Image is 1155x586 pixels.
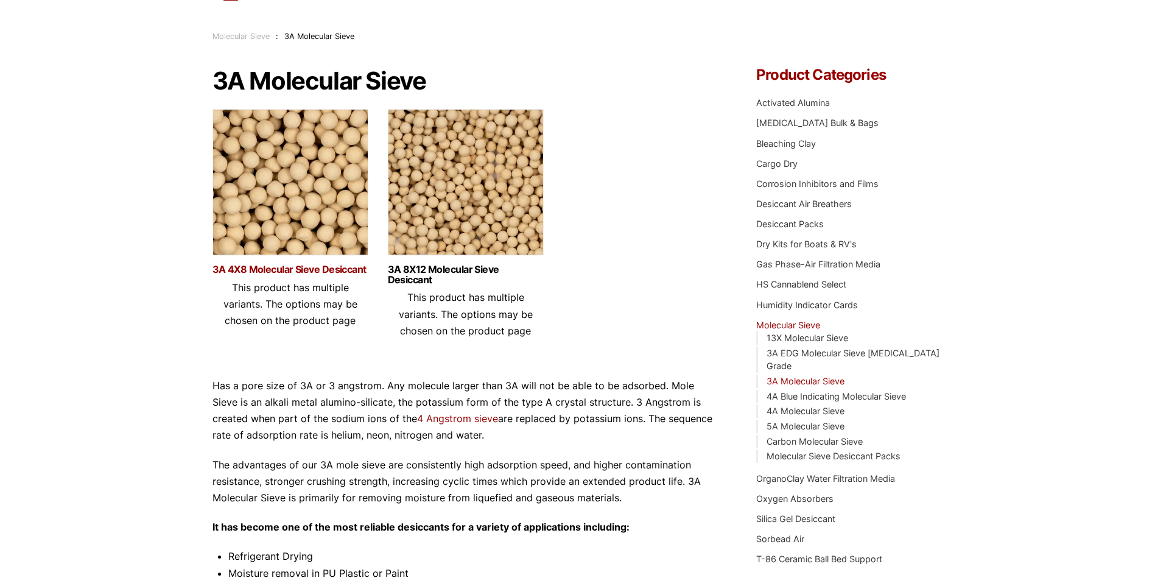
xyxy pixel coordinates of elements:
a: OrganoClay Water Filtration Media [756,473,895,484]
a: 3A 4X8 Molecular Sieve Desiccant [212,264,368,275]
a: Sorbead Air [756,534,804,544]
a: Bleaching Clay [756,138,816,149]
a: T-86 Ceramic Ball Bed Support [756,554,882,564]
h4: Product Categories [756,68,943,82]
li: Moisture removal in PU Plastic or Paint [228,565,720,582]
a: Gas Phase-Air Filtration Media [756,259,880,269]
span: : [276,32,278,41]
p: The advantages of our 3A mole sieve are consistently high adsorption speed, and higher contaminat... [212,457,720,507]
a: 3A 8X12 Molecular Sieve Desiccant [388,264,544,285]
a: 5A Molecular Sieve [767,421,844,431]
a: Corrosion Inhibitors and Films [756,178,879,189]
strong: It has become one of the most reliable desiccants for a variety of applications including: [212,521,630,533]
a: Desiccant Air Breathers [756,199,852,209]
a: Oxygen Absorbers [756,493,834,504]
a: HS Cannablend Select [756,279,846,289]
a: 4 Angstrom sieve [417,412,498,425]
a: Dry Kits for Boats & RV's [756,239,857,249]
a: Molecular Sieve Desiccant Packs [767,451,900,461]
span: This product has multiple variants. The options may be chosen on the product page [223,281,357,327]
span: 3A Molecular Sieve [284,32,354,41]
a: Desiccant Packs [756,219,824,229]
a: Carbon Molecular Sieve [767,436,863,447]
a: Silica Gel Desiccant [756,514,835,524]
p: Has a pore size of 3A or 3 angstrom. Any molecule larger than 3A will not be able to be adsorbed.... [212,378,720,444]
a: 4A Blue Indicating Molecular Sieve [767,391,906,401]
a: [MEDICAL_DATA] Bulk & Bags [756,118,879,128]
a: Molecular Sieve [212,32,270,41]
a: 13X Molecular Sieve [767,333,848,343]
a: 4A Molecular Sieve [767,406,844,416]
li: Refrigerant Drying [228,548,720,565]
a: Humidity Indicator Cards [756,300,858,310]
a: Cargo Dry [756,158,798,169]
h1: 3A Molecular Sieve [212,68,720,94]
a: 3A EDG Molecular Sieve [MEDICAL_DATA] Grade [767,348,939,372]
a: 3A Molecular Sieve [767,376,844,386]
a: Activated Alumina [756,97,830,108]
a: Molecular Sieve [756,320,820,330]
span: This product has multiple variants. The options may be chosen on the product page [399,291,533,336]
